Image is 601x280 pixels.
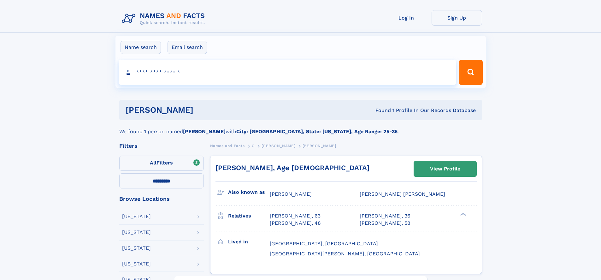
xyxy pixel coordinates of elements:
[210,142,245,150] a: Names and Facts
[270,220,321,227] a: [PERSON_NAME], 48
[228,211,270,221] h3: Relatives
[119,156,204,171] label: Filters
[150,160,156,166] span: All
[122,246,151,251] div: [US_STATE]
[459,212,466,217] div: ❯
[119,120,482,135] div: We found 1 person named with .
[215,164,369,172] a: [PERSON_NAME], Age [DEMOGRAPHIC_DATA]
[122,214,151,219] div: [US_STATE]
[262,144,295,148] span: [PERSON_NAME]
[119,196,204,202] div: Browse Locations
[270,241,378,247] span: [GEOGRAPHIC_DATA], [GEOGRAPHIC_DATA]
[360,191,445,197] span: [PERSON_NAME] [PERSON_NAME]
[122,230,151,235] div: [US_STATE]
[126,106,285,114] h1: [PERSON_NAME]
[303,144,336,148] span: [PERSON_NAME]
[121,41,161,54] label: Name search
[270,191,312,197] span: [PERSON_NAME]
[262,142,295,150] a: [PERSON_NAME]
[168,41,207,54] label: Email search
[270,212,321,219] a: [PERSON_NAME], 63
[284,107,476,114] div: Found 1 Profile In Our Records Database
[252,144,255,148] span: C
[236,128,398,134] b: City: [GEOGRAPHIC_DATA], State: [US_STATE], Age Range: 25-35
[119,60,457,85] input: search input
[119,143,204,149] div: Filters
[432,10,482,26] a: Sign Up
[119,10,210,27] img: Logo Names and Facts
[122,261,151,266] div: [US_STATE]
[459,60,482,85] button: Search Button
[430,162,460,176] div: View Profile
[360,212,410,219] a: [PERSON_NAME], 36
[228,187,270,198] h3: Also known as
[381,10,432,26] a: Log In
[414,161,476,176] a: View Profile
[360,220,410,227] a: [PERSON_NAME], 58
[270,251,420,257] span: [GEOGRAPHIC_DATA][PERSON_NAME], [GEOGRAPHIC_DATA]
[183,128,226,134] b: [PERSON_NAME]
[252,142,255,150] a: C
[228,236,270,247] h3: Lived in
